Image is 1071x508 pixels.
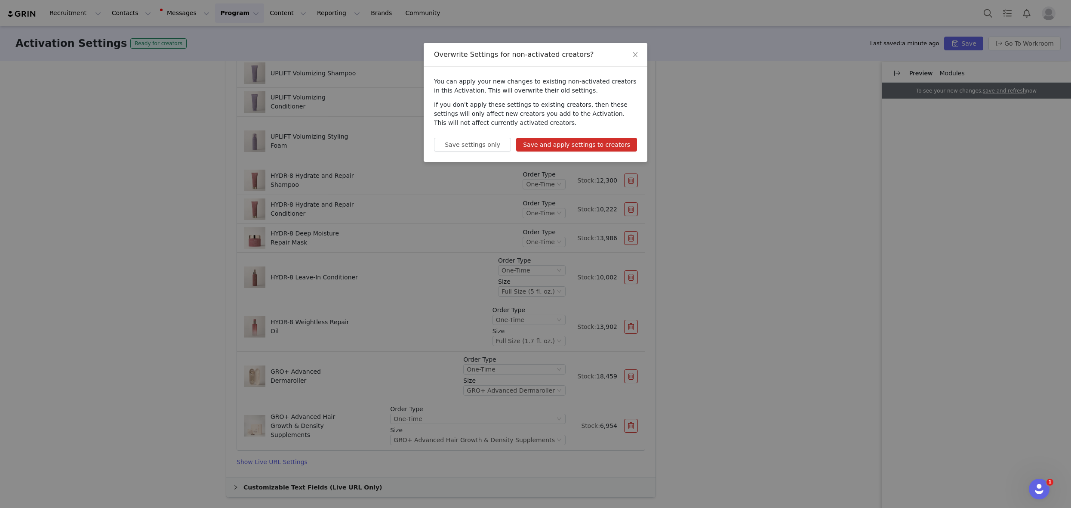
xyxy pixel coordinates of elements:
p: You can apply your new changes to existing non-activated creators in this Activation. This will o... [434,77,637,95]
div: Overwrite Settings for non-activated creators? [434,50,637,59]
i: icon: close [632,51,639,58]
p: If you don't apply these settings to existing creators, then these settings will only affect new ... [434,100,637,127]
span: 1 [1046,479,1053,486]
button: Save settings only [434,138,511,152]
button: Save and apply settings to creators [516,138,637,152]
button: Close [623,43,647,67]
iframe: Intercom live chat [1029,479,1049,499]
